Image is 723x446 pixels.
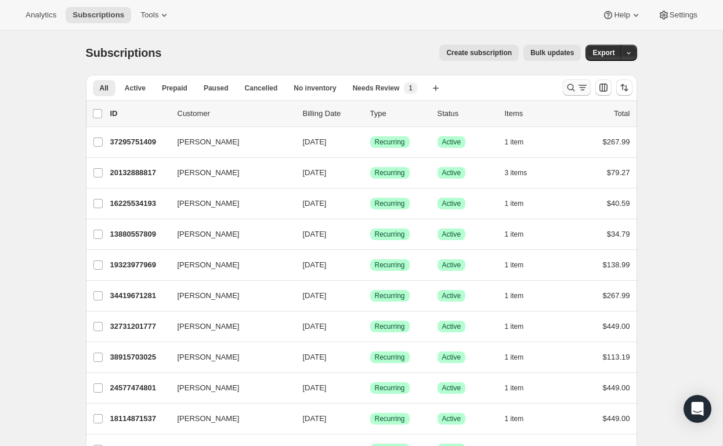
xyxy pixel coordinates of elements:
[171,409,287,428] button: [PERSON_NAME]
[303,260,327,269] span: [DATE]
[505,291,524,300] span: 1 item
[603,322,630,331] span: $449.00
[442,260,461,270] span: Active
[178,382,240,394] span: [PERSON_NAME]
[178,321,240,332] span: [PERSON_NAME]
[110,226,630,242] div: 13880557809[PERSON_NAME][DATE]SuccessRecurringSuccessActive1 item$34.79
[442,414,461,423] span: Active
[178,290,240,302] span: [PERSON_NAME]
[670,10,697,20] span: Settings
[505,288,537,304] button: 1 item
[110,290,168,302] p: 34419671281
[110,349,630,365] div: 38915703025[PERSON_NAME][DATE]SuccessRecurringSuccessActive1 item$113.19
[303,168,327,177] span: [DATE]
[303,199,327,208] span: [DATE]
[505,322,524,331] span: 1 item
[603,414,630,423] span: $449.00
[110,108,630,119] div: IDCustomerBilling DateTypeStatusItemsTotal
[442,353,461,362] span: Active
[375,322,405,331] span: Recurring
[505,226,537,242] button: 1 item
[171,225,287,244] button: [PERSON_NAME]
[505,134,537,150] button: 1 item
[375,137,405,147] span: Recurring
[375,230,405,239] span: Recurring
[607,168,630,177] span: $79.27
[505,383,524,393] span: 1 item
[178,413,240,425] span: [PERSON_NAME]
[303,383,327,392] span: [DATE]
[100,84,109,93] span: All
[19,7,63,23] button: Analytics
[442,383,461,393] span: Active
[110,380,630,396] div: 24577474801[PERSON_NAME][DATE]SuccessRecurringSuccessActive1 item$449.00
[505,411,537,427] button: 1 item
[442,230,461,239] span: Active
[375,291,405,300] span: Recurring
[505,353,524,362] span: 1 item
[375,199,405,208] span: Recurring
[442,168,461,177] span: Active
[442,322,461,331] span: Active
[614,10,630,20] span: Help
[110,134,630,150] div: 37295751409[PERSON_NAME][DATE]SuccessRecurringSuccessActive1 item$267.99
[162,84,187,93] span: Prepaid
[245,84,278,93] span: Cancelled
[178,108,294,119] p: Customer
[178,198,240,209] span: [PERSON_NAME]
[603,291,630,300] span: $267.99
[86,46,162,59] span: Subscriptions
[505,137,524,147] span: 1 item
[563,79,591,96] button: Search and filter results
[110,413,168,425] p: 18114871537
[110,195,630,212] div: 16225534193[PERSON_NAME][DATE]SuccessRecurringSuccessActive1 item$40.59
[178,136,240,148] span: [PERSON_NAME]
[110,229,168,240] p: 13880557809
[73,10,124,20] span: Subscriptions
[607,230,630,238] span: $34.79
[603,137,630,146] span: $267.99
[442,137,461,147] span: Active
[171,194,287,213] button: [PERSON_NAME]
[110,411,630,427] div: 18114871537[PERSON_NAME][DATE]SuccessRecurringSuccessActive1 item$449.00
[171,379,287,397] button: [PERSON_NAME]
[303,291,327,300] span: [DATE]
[353,84,400,93] span: Needs Review
[110,167,168,179] p: 20132888817
[133,7,177,23] button: Tools
[651,7,704,23] button: Settings
[171,256,287,274] button: [PERSON_NAME]
[171,287,287,305] button: [PERSON_NAME]
[607,199,630,208] span: $40.59
[110,198,168,209] p: 16225534193
[375,383,405,393] span: Recurring
[505,380,537,396] button: 1 item
[595,7,648,23] button: Help
[171,317,287,336] button: [PERSON_NAME]
[110,259,168,271] p: 19323977969
[442,199,461,208] span: Active
[409,84,413,93] span: 1
[125,84,146,93] span: Active
[523,45,581,61] button: Bulk updates
[505,108,563,119] div: Items
[505,257,537,273] button: 1 item
[439,45,519,61] button: Create subscription
[303,108,361,119] p: Billing Date
[110,318,630,335] div: 32731201777[PERSON_NAME][DATE]SuccessRecurringSuccessActive1 item$449.00
[614,108,630,119] p: Total
[303,414,327,423] span: [DATE]
[303,137,327,146] span: [DATE]
[110,108,168,119] p: ID
[505,318,537,335] button: 1 item
[505,168,527,177] span: 3 items
[505,414,524,423] span: 1 item
[592,48,614,57] span: Export
[110,351,168,363] p: 38915703025
[505,349,537,365] button: 1 item
[204,84,229,93] span: Paused
[110,257,630,273] div: 19323977969[PERSON_NAME][DATE]SuccessRecurringSuccessActive1 item$138.99
[110,165,630,181] div: 20132888817[PERSON_NAME][DATE]SuccessRecurringSuccessActive3 items$79.27
[178,259,240,271] span: [PERSON_NAME]
[303,322,327,331] span: [DATE]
